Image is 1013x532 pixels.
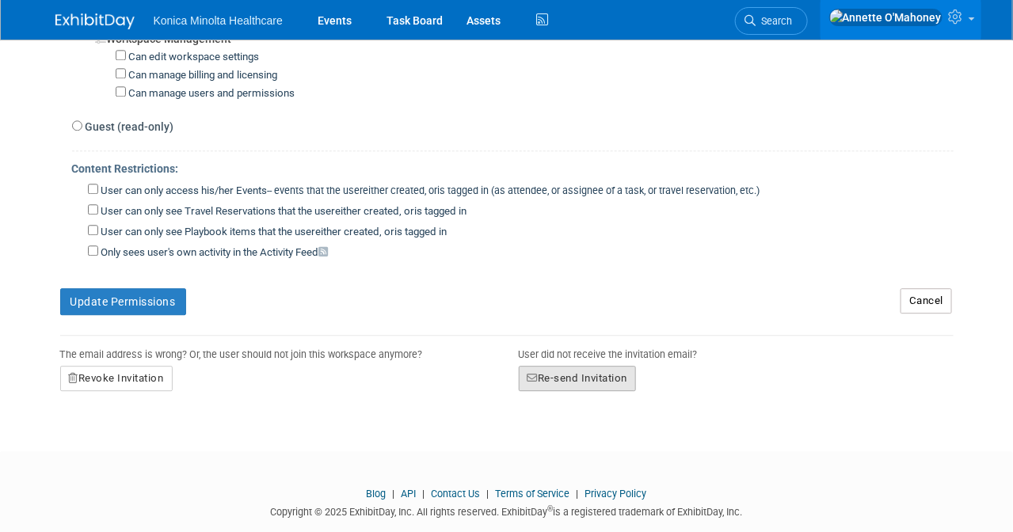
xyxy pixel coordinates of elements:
[496,488,570,500] a: Terms of Service
[756,15,793,27] span: Search
[60,288,186,315] button: Update Permissions
[98,204,467,219] label: User can only see Travel Reservations that the user is tagged in
[519,366,637,391] button: Re-send Invitation
[829,9,943,26] img: Annette O'Mahoney
[98,225,447,240] label: User can only see Playbook items that the user is tagged in
[72,151,954,180] div: Content Restrictions:
[82,119,174,135] label: Guest (read-only)
[519,336,954,366] div: User did not receive the invitation email?
[432,488,481,500] a: Contact Us
[548,504,554,513] sup: ®
[402,488,417,500] a: API
[573,488,583,500] span: |
[126,86,295,101] label: Can manage users and permissions
[483,488,493,500] span: |
[364,184,438,196] span: either created, or
[316,226,395,237] span: either created, or
[55,13,135,29] img: ExhibitDay
[419,488,429,500] span: |
[268,184,760,196] span: -- events that the user is tagged in (as attendee, or assignee of a task, or travel reservation, ...
[367,488,387,500] a: Blog
[60,336,495,366] div: The email address is wrong? Or, the user should not join this workspace anymore?
[389,488,399,500] span: |
[336,205,415,217] span: either created, or
[126,68,278,83] label: Can manage billing and licensing
[126,50,260,65] label: Can edit workspace settings
[98,245,329,260] label: Only sees user's own activity in the Activity Feed
[901,288,952,313] a: Cancel
[585,488,647,500] a: Privacy Policy
[98,184,760,199] label: User can only access his/her Events
[735,7,808,35] a: Search
[154,14,283,27] span: Konica Minolta Healthcare
[60,366,173,391] button: Revoke Invitation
